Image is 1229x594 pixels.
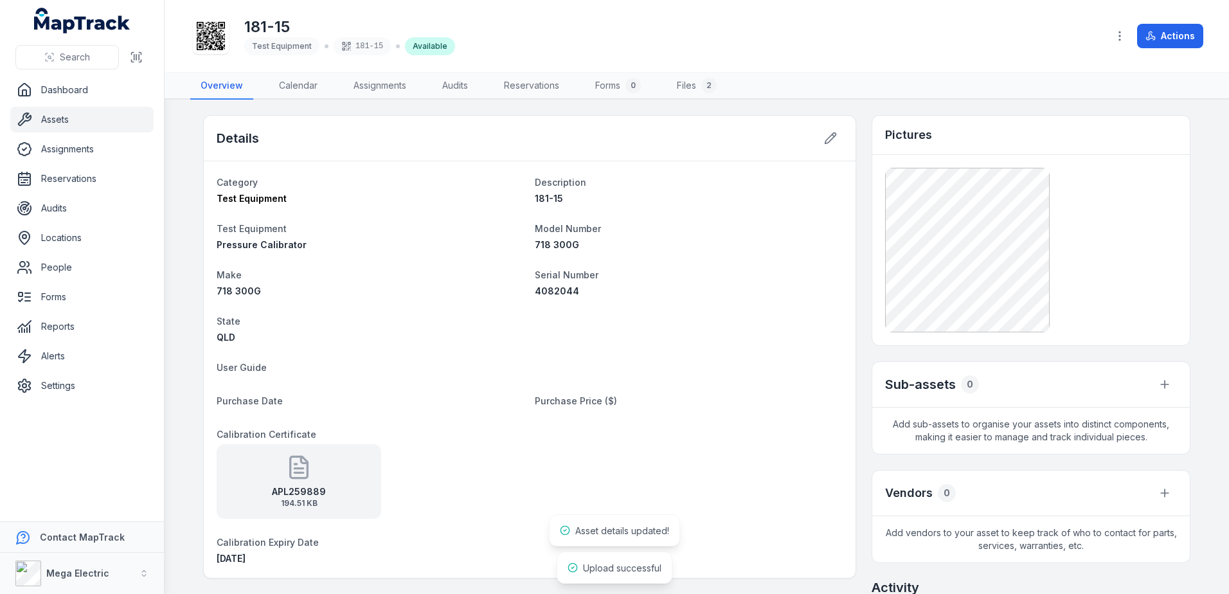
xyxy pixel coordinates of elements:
span: 181-15 [535,193,563,204]
a: MapTrack [34,8,130,33]
button: Actions [1137,24,1203,48]
a: Reservations [494,73,570,100]
span: Test Equipment [217,223,287,234]
a: Dashboard [10,77,154,103]
a: Assignments [343,73,417,100]
a: Alerts [10,343,154,369]
a: Locations [10,225,154,251]
span: Purchase Date [217,395,283,406]
span: Category [217,177,258,188]
div: Available [405,37,455,55]
h3: Pictures [885,126,932,144]
span: Asset details updated! [575,525,669,536]
div: 0 [961,375,979,393]
span: Add sub-assets to organise your assets into distinct components, making it easier to manage and t... [872,408,1190,454]
a: Forms0 [585,73,651,100]
a: Assets [10,107,154,132]
span: 718 300G [217,285,261,296]
div: 181-15 [334,37,391,55]
span: Serial Number [535,269,598,280]
span: Make [217,269,242,280]
a: Overview [190,73,253,100]
span: [DATE] [217,553,246,564]
span: Calibration Certificate [217,429,316,440]
a: Files2 [667,73,727,100]
span: State [217,316,240,327]
h2: Sub-assets [885,375,956,393]
span: QLD [217,332,235,343]
h3: Vendors [885,484,933,502]
a: Forms [10,284,154,310]
h1: 181-15 [244,17,455,37]
a: People [10,255,154,280]
span: Model Number [535,223,601,234]
span: Add vendors to your asset to keep track of who to contact for parts, services, warranties, etc. [872,516,1190,562]
div: 0 [625,78,641,93]
a: Reports [10,314,154,339]
div: 2 [701,78,717,93]
span: Description [535,177,586,188]
strong: APL259889 [272,485,326,498]
button: Search [15,45,119,69]
span: Calibration Expiry Date [217,537,319,548]
span: 194.51 KB [272,498,326,509]
span: Test Equipment [252,41,312,51]
a: Audits [10,195,154,221]
a: Assignments [10,136,154,162]
span: Upload successful [583,562,661,573]
strong: Contact MapTrack [40,532,125,543]
span: User Guide [217,362,267,373]
a: Reservations [10,166,154,192]
span: Purchase Price ($) [535,395,617,406]
span: Test Equipment [217,193,287,204]
time: 19/03/2026, 12:00:00 am [217,553,246,564]
span: 718 300G [535,239,579,250]
strong: Mega Electric [46,568,109,579]
h2: Details [217,129,259,147]
a: Calendar [269,73,328,100]
span: 4082044 [535,285,579,296]
div: 0 [938,484,956,502]
a: Settings [10,373,154,399]
span: Pressure Calibrator [217,239,307,250]
span: Search [60,51,90,64]
a: Audits [432,73,478,100]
